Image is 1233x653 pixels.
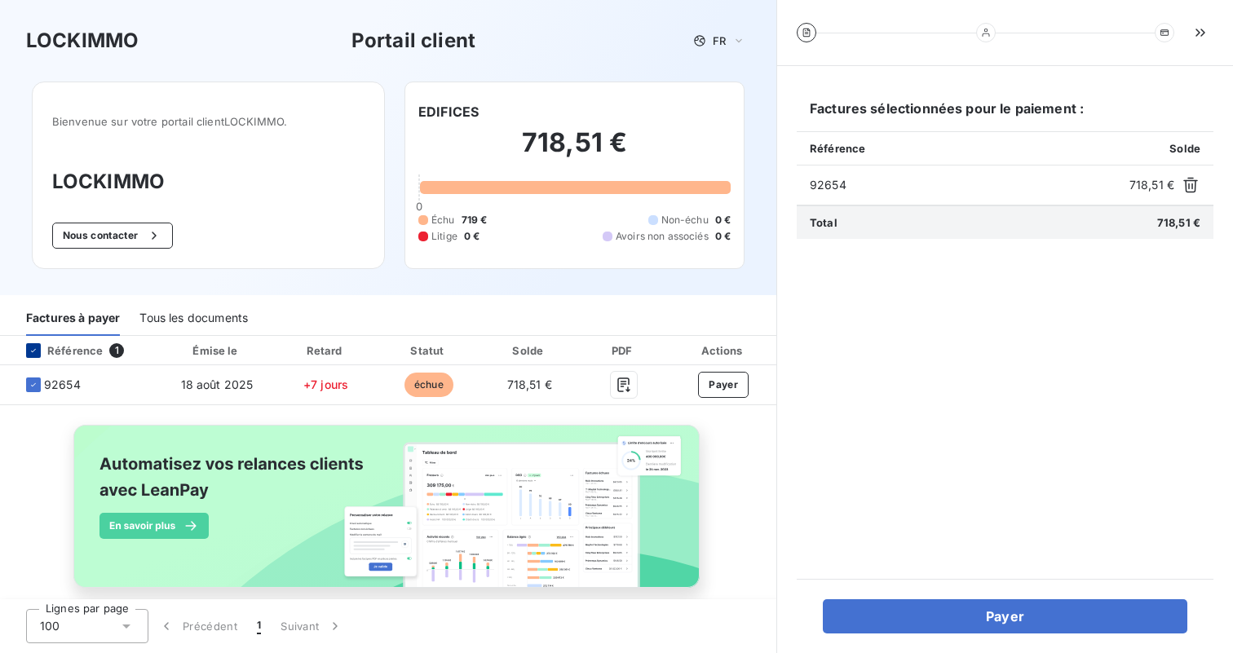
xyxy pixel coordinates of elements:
div: Tous les documents [139,302,248,336]
span: 0 [416,200,422,213]
div: Référence [13,343,103,358]
span: échue [404,373,453,397]
div: Factures à payer [26,302,120,336]
button: Précédent [148,609,247,643]
button: Suivant [271,609,353,643]
button: Nous contacter [52,223,173,249]
span: 1 [257,618,261,634]
h6: EDIFICES [418,102,479,121]
div: Retard [277,342,375,359]
span: 92654 [810,177,1123,193]
span: 718,51 € [1129,177,1174,193]
div: Solde [483,342,576,359]
h2: 718,51 € [418,126,731,175]
span: Bienvenue sur votre portail client LOCKIMMO . [52,115,365,128]
span: Référence [810,142,865,155]
div: Statut [381,342,476,359]
span: Solde [1169,142,1200,155]
span: 0 € [464,229,479,244]
h3: LOCKIMMO [52,167,365,196]
span: 100 [40,618,60,634]
span: 0 € [715,213,731,227]
span: 719 € [462,213,488,227]
h3: LOCKIMMO [26,26,139,55]
span: Litige [431,229,457,244]
img: banner [59,415,718,615]
span: 718,51 € [507,377,552,391]
div: Émise le [163,342,270,359]
h3: Portail client [351,26,475,55]
span: 92654 [44,377,81,393]
div: PDF [582,342,665,359]
span: +7 jours [303,377,348,391]
button: 1 [247,609,271,643]
span: 718,51 € [1157,216,1200,229]
span: FR [713,34,726,47]
span: 1 [109,343,124,358]
span: 18 août 2025 [181,377,254,391]
div: Actions [672,342,776,359]
span: 0 € [715,229,731,244]
button: Payer [823,599,1187,633]
h6: Factures sélectionnées pour le paiement : [797,99,1213,131]
span: Échu [431,213,455,227]
span: Non-échu [661,213,709,227]
span: Total [810,216,837,229]
span: Avoirs non associés [616,229,709,244]
button: Payer [698,372,749,398]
